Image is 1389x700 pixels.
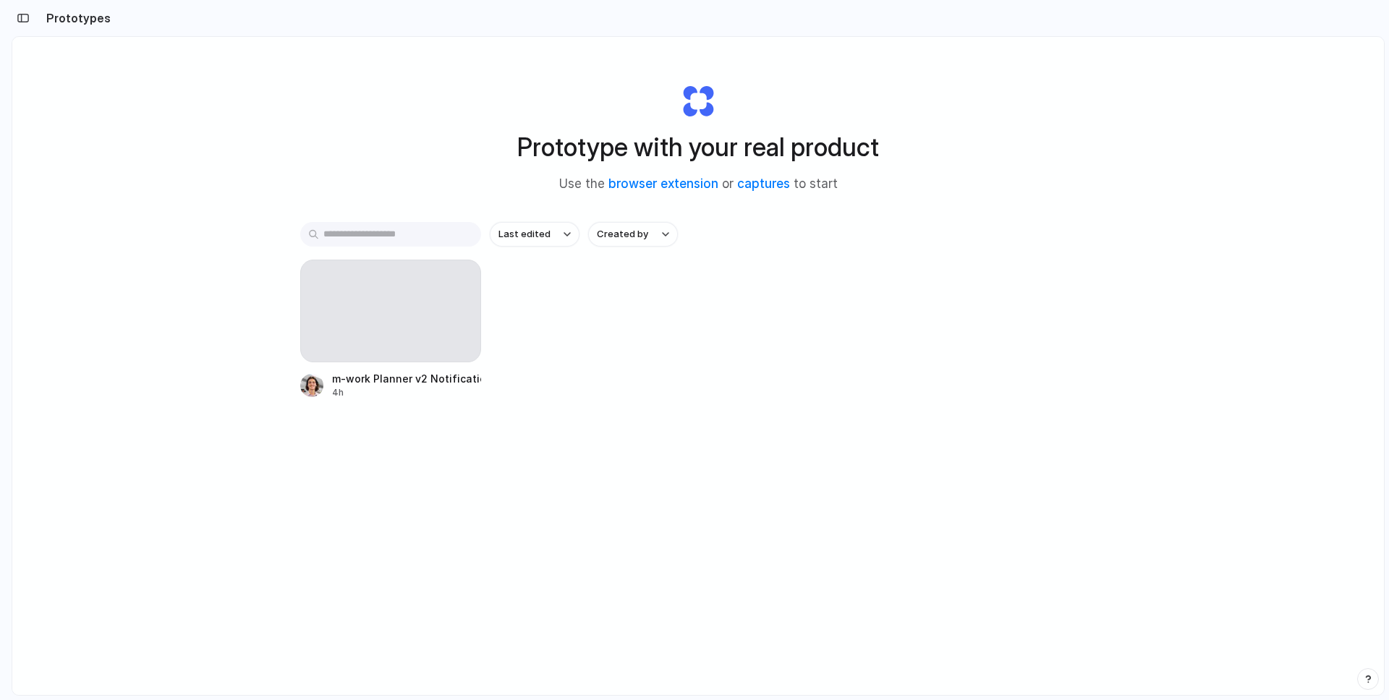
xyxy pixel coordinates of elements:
[588,222,678,247] button: Created by
[608,176,718,191] a: browser extension
[300,260,481,399] a: m-work Planner v2 Notification System4h
[737,176,790,191] a: captures
[490,222,579,247] button: Last edited
[332,386,481,399] div: 4h
[517,128,879,166] h1: Prototype with your real product
[597,227,648,242] span: Created by
[498,227,551,242] span: Last edited
[332,371,481,386] div: m-work Planner v2 Notification System
[559,175,838,194] span: Use the or to start
[41,9,111,27] h2: Prototypes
